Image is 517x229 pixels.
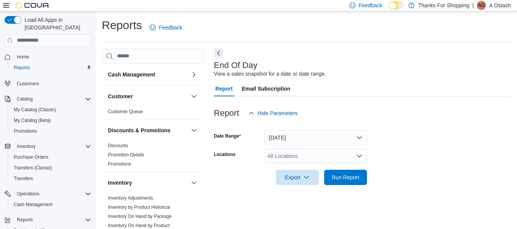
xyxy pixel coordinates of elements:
[359,2,382,9] span: Feedback
[11,105,59,114] a: My Catalog (Classic)
[14,94,36,104] button: Catalog
[418,1,470,10] p: Thanks For Shopping
[11,174,36,183] a: Transfers
[108,109,143,115] span: Customer Queue
[11,163,91,172] span: Transfers (Classic)
[108,205,170,210] a: Inventory by Product Historical
[147,20,185,35] a: Feedback
[473,1,474,10] p: |
[108,214,172,219] a: Inventory On Hand by Package
[8,115,94,126] button: My Catalog (Beta)
[264,130,367,145] button: [DATE]
[388,2,404,10] input: Dark Mode
[8,152,94,162] button: Purchase Orders
[108,223,170,229] span: Inventory On Hand by Product
[14,215,36,224] button: Reports
[108,143,128,149] span: Discounts
[14,189,91,198] span: Operations
[14,79,42,88] a: Customers
[108,204,170,210] span: Inventory by Product Historical
[8,162,94,173] button: Transfers (Classic)
[2,78,94,89] button: Customers
[489,1,511,10] p: A Ostash
[11,63,91,72] span: Reports
[11,153,52,162] a: Purchase Orders
[17,54,29,60] span: Home
[189,126,199,135] button: Discounts & Promotions
[108,152,144,158] a: Promotion Details
[189,92,199,101] button: Customer
[108,213,172,219] span: Inventory On Hand by Package
[11,153,91,162] span: Purchase Orders
[11,63,33,72] a: Reports
[14,65,30,71] span: Reports
[281,170,314,185] span: Export
[14,165,52,171] span: Transfers (Classic)
[11,116,91,125] span: My Catalog (Beta)
[14,117,51,123] span: My Catalog (Beta)
[108,179,132,187] h3: Inventory
[477,1,486,10] div: A Ostash
[17,143,36,149] span: Inventory
[14,142,39,151] button: Inventory
[102,141,205,172] div: Discounts & Promotions
[108,223,170,228] a: Inventory On Hand by Product
[108,195,153,201] a: Inventory Adjustments
[108,161,131,167] a: Promotions
[108,143,128,148] a: Discounts
[11,163,55,172] a: Transfers (Classic)
[8,126,94,136] button: Promotions
[8,173,94,184] button: Transfers
[14,189,42,198] button: Operations
[214,109,239,118] h3: Report
[17,191,39,197] span: Operations
[14,175,33,182] span: Transfers
[14,128,37,134] span: Promotions
[108,179,188,187] button: Inventory
[11,127,91,136] span: Promotions
[2,214,94,225] button: Reports
[214,61,258,70] h3: End Of Day
[17,81,39,87] span: Customers
[324,170,367,185] button: Run Report
[14,94,91,104] span: Catalog
[8,104,94,115] button: My Catalog (Classic)
[356,153,362,159] button: Open list of options
[11,116,54,125] a: My Catalog (Beta)
[214,133,241,139] label: Date Range
[14,201,52,208] span: Cash Management
[2,51,94,62] button: Home
[108,109,143,114] a: Customer Queue
[2,188,94,199] button: Operations
[102,18,142,33] h1: Reports
[102,107,205,119] div: Customer
[276,170,319,185] button: Export
[108,93,133,100] h3: Customer
[14,52,91,62] span: Home
[214,70,326,78] div: View a sales snapshot for a date or date range.
[8,62,94,73] button: Reports
[14,215,91,224] span: Reports
[214,151,236,158] label: Locations
[478,1,485,10] span: AO
[332,174,359,181] span: Run Report
[17,96,33,102] span: Catalog
[108,127,170,134] h3: Discounts & Promotions
[21,16,91,31] span: Load All Apps in [GEOGRAPHIC_DATA]
[108,93,188,100] button: Customer
[159,24,182,31] span: Feedback
[214,49,223,58] button: Next
[242,81,290,96] span: Email Subscription
[189,178,199,187] button: Inventory
[108,127,188,134] button: Discounts & Promotions
[11,127,40,136] a: Promotions
[14,107,56,113] span: My Catalog (Classic)
[11,200,55,209] a: Cash Management
[108,71,188,78] button: Cash Management
[258,109,298,117] span: Hide Parameters
[245,106,301,121] button: Hide Parameters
